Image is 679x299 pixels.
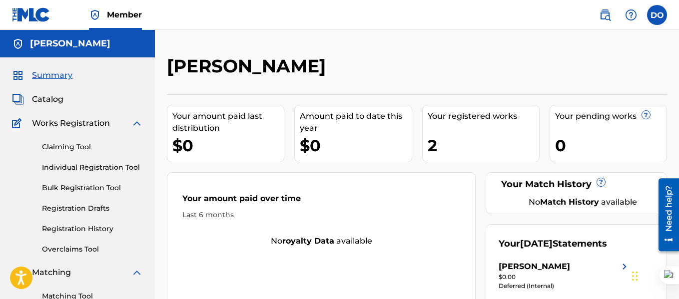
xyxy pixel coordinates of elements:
[32,93,63,105] span: Catalog
[12,117,25,129] img: Works Registration
[42,203,143,214] a: Registration Drafts
[619,261,631,273] img: right chevron icon
[625,9,637,21] img: help
[107,9,142,20] span: Member
[42,162,143,173] a: Individual Registration Tool
[182,193,460,210] div: Your amount paid over time
[520,238,553,249] span: [DATE]
[651,175,679,255] iframe: Resource Center
[89,9,101,21] img: Top Rightsholder
[511,196,654,208] div: No available
[629,251,679,299] iframe: Chat Widget
[499,261,570,273] div: [PERSON_NAME]
[12,267,24,279] img: Matching
[42,183,143,193] a: Bulk Registration Tool
[599,9,611,21] img: search
[12,38,24,50] img: Accounts
[632,261,638,291] div: Drag
[12,93,63,105] a: CatalogCatalog
[555,134,667,157] div: 0
[131,267,143,279] img: expand
[499,261,631,291] a: [PERSON_NAME]right chevron icon$0.00Deferred (Internal)
[428,110,539,122] div: Your registered works
[282,236,334,246] strong: royalty data
[32,69,72,81] span: Summary
[597,178,605,186] span: ?
[167,235,475,247] div: No available
[12,93,24,105] img: Catalog
[300,110,411,134] div: Amount paid to date this year
[12,69,72,81] a: SummarySummary
[555,110,667,122] div: Your pending works
[595,5,615,25] a: Public Search
[12,69,24,81] img: Summary
[12,7,50,22] img: MLC Logo
[32,267,71,279] span: Matching
[499,237,607,251] div: Your Statements
[131,117,143,129] img: expand
[30,38,110,49] h5: David Tega
[182,210,460,220] div: Last 6 months
[647,5,667,25] div: User Menu
[42,244,143,255] a: Overclaims Tool
[621,5,641,25] div: Help
[428,134,539,157] div: 2
[172,134,284,157] div: $0
[499,282,631,291] div: Deferred (Internal)
[642,111,650,119] span: ?
[42,142,143,152] a: Claiming Tool
[42,224,143,234] a: Registration History
[499,273,631,282] div: $0.00
[540,197,599,207] strong: Match History
[32,117,110,129] span: Works Registration
[172,110,284,134] div: Your amount paid last distribution
[300,134,411,157] div: $0
[167,55,331,77] h2: [PERSON_NAME]
[499,178,654,191] div: Your Match History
